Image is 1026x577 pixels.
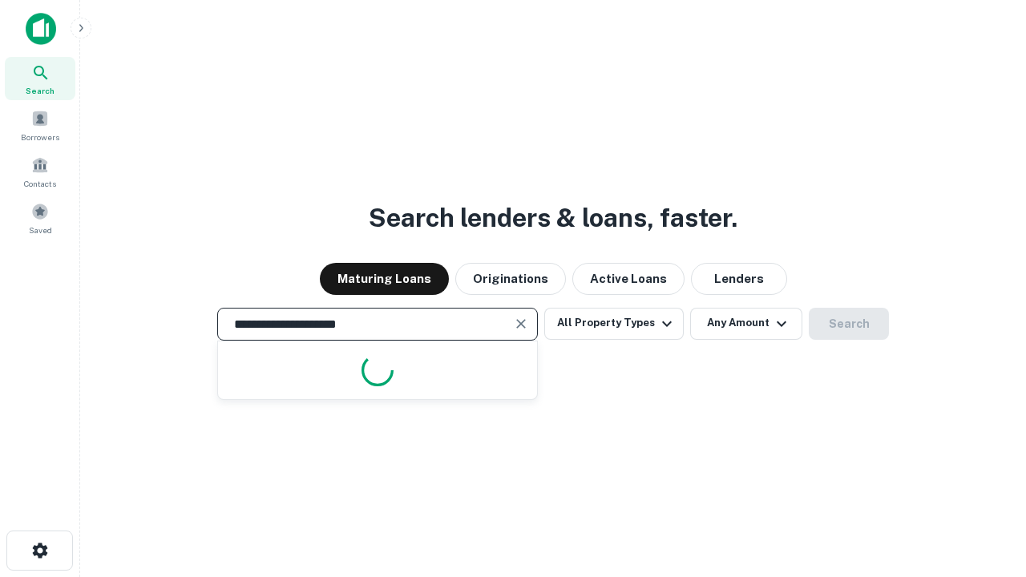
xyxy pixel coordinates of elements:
[369,199,737,237] h3: Search lenders & loans, faster.
[690,308,802,340] button: Any Amount
[544,308,684,340] button: All Property Types
[26,84,55,97] span: Search
[320,263,449,295] button: Maturing Loans
[5,103,75,147] a: Borrowers
[946,449,1026,526] iframe: Chat Widget
[510,313,532,335] button: Clear
[572,263,685,295] button: Active Loans
[691,263,787,295] button: Lenders
[29,224,52,236] span: Saved
[26,13,56,45] img: capitalize-icon.png
[5,196,75,240] a: Saved
[24,177,56,190] span: Contacts
[455,263,566,295] button: Originations
[5,57,75,100] a: Search
[21,131,59,143] span: Borrowers
[5,150,75,193] a: Contacts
